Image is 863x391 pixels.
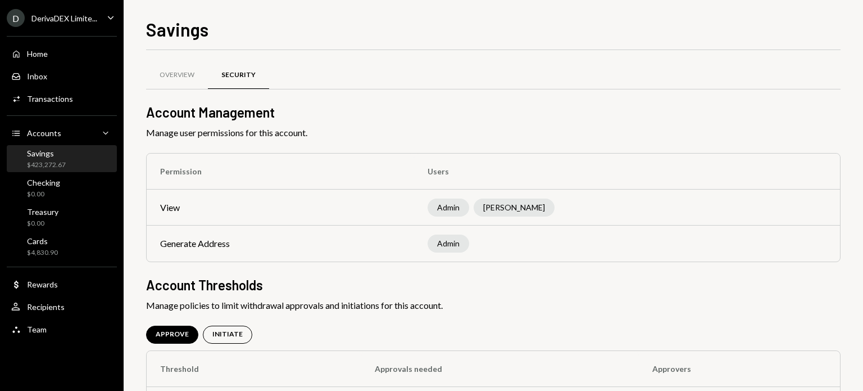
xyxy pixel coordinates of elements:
[7,296,117,317] a: Recipients
[7,123,117,143] a: Accounts
[27,248,58,258] div: $4,830.90
[27,160,66,170] div: $423,272.67
[146,276,841,294] h2: Account Thresholds
[156,330,189,339] div: APPROVE
[27,190,60,199] div: $0.00
[208,61,269,90] a: Security
[212,330,243,339] div: INITIATE
[7,233,117,260] a: Cards$4,830.90
[221,70,256,80] div: Security
[7,319,117,339] a: Team
[474,199,555,217] div: [PERSON_NAME]
[146,61,208,90] a: Overview
[7,274,117,294] a: Rewards
[428,235,469,253] div: Admin
[27,149,66,158] div: Savings
[27,128,61,138] div: Accounts
[27,325,47,334] div: Team
[27,280,58,289] div: Rewards
[27,236,58,246] div: Cards
[147,154,414,190] th: Permission
[146,18,208,41] h1: Savings
[27,94,73,104] div: Transactions
[361,351,639,387] th: Approvals needed
[428,199,469,217] div: Admin
[7,88,117,109] a: Transactions
[27,219,58,228] div: $0.00
[7,174,117,201] a: Checking$0.00
[7,9,25,27] div: D
[414,154,840,190] th: Users
[146,126,841,140] span: Manage user permissions for this account.
[27,178,60,187] div: Checking
[146,299,841,312] span: Manage policies to limit withdrawal approvals and initiations for this account.
[7,43,117,64] a: Home
[160,70,194,80] div: Overview
[147,190,414,226] td: View
[146,103,841,122] h2: Account Management
[27,207,58,217] div: Treasury
[27,302,65,312] div: Recipients
[7,66,117,86] a: Inbox
[639,351,840,387] th: Approvers
[147,351,361,387] th: Threshold
[31,14,97,23] div: DerivaDEX Limite...
[27,71,47,81] div: Inbox
[7,204,117,231] a: Treasury$0.00
[7,145,117,172] a: Savings$423,272.67
[147,226,414,262] td: Generate Address
[27,49,48,59] div: Home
